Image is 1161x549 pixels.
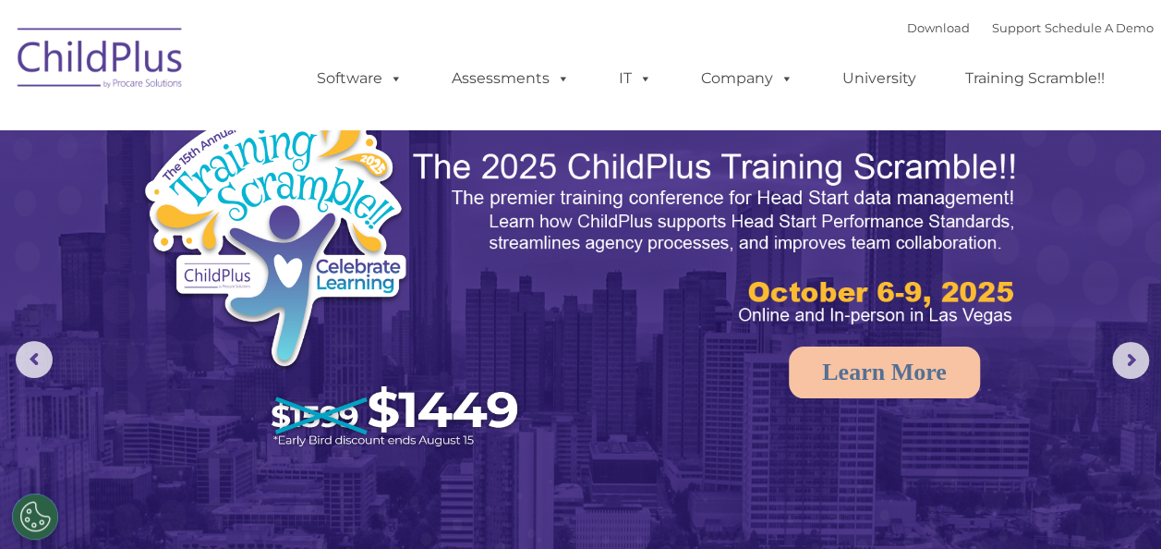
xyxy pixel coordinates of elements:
a: Learn More [789,347,980,398]
a: University [824,60,935,97]
a: Download [907,20,970,35]
a: Assessments [433,60,588,97]
a: Software [298,60,421,97]
img: ChildPlus by Procare Solutions [8,15,193,107]
a: Training Scramble!! [947,60,1123,97]
span: Phone number [257,198,335,212]
button: Cookies Settings [12,494,58,540]
font: | [907,20,1154,35]
a: IT [600,60,671,97]
span: Last name [257,122,313,136]
a: Support [992,20,1041,35]
a: Schedule A Demo [1045,20,1154,35]
a: Company [683,60,812,97]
